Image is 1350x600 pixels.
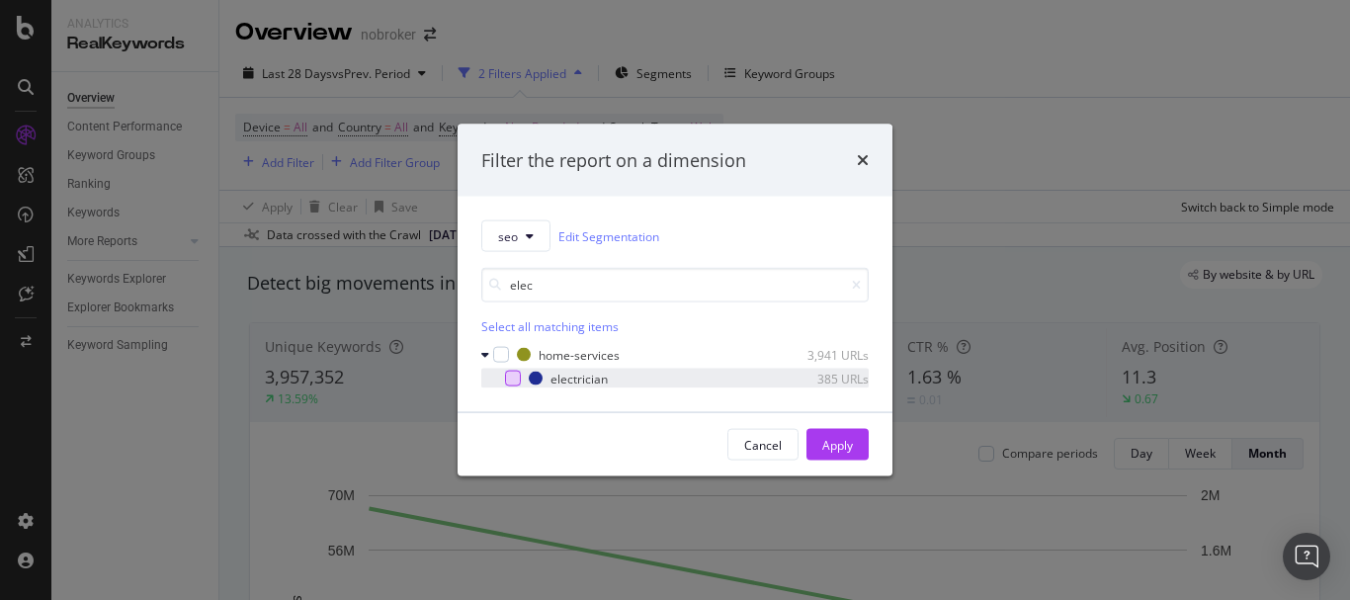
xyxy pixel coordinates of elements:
[744,436,782,453] div: Cancel
[1283,533,1330,580] div: Open Intercom Messenger
[550,370,608,386] div: electrician
[806,429,869,461] button: Apply
[481,147,746,173] div: Filter the report on a dimension
[822,436,853,453] div: Apply
[558,225,659,246] a: Edit Segmentation
[727,429,799,461] button: Cancel
[498,227,518,244] span: seo
[481,220,550,252] button: seo
[481,268,869,302] input: Search
[772,370,869,386] div: 385 URLs
[458,124,892,476] div: modal
[539,346,620,363] div: home-services
[857,147,869,173] div: times
[481,318,869,335] div: Select all matching items
[772,346,869,363] div: 3,941 URLs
